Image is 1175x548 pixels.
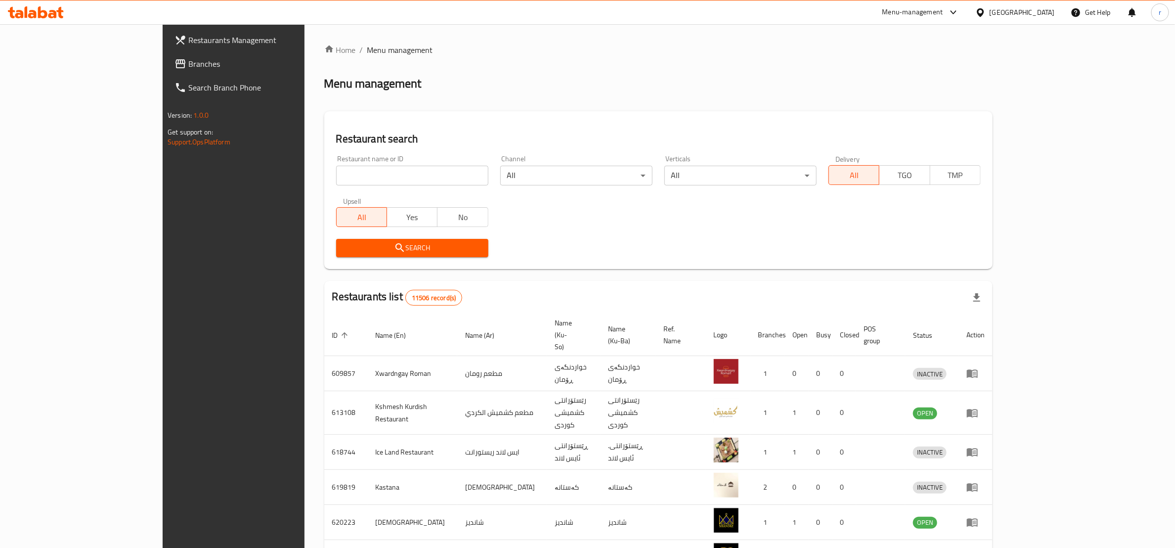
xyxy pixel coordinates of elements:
[188,58,351,70] span: Branches
[609,323,644,347] span: Name (Ku-Ba)
[391,210,434,225] span: Yes
[785,391,809,435] td: 1
[809,356,832,391] td: 0
[324,44,993,56] nav: breadcrumb
[832,314,856,356] th: Closed
[714,508,739,533] img: Shandiz
[555,317,589,353] span: Name (Ku-So)
[664,323,694,347] span: Ref. Name
[547,435,601,470] td: ڕێستۆرانتی ئایس لاند
[750,356,785,391] td: 1
[750,505,785,540] td: 1
[405,290,462,306] div: Total records count
[958,314,993,356] th: Action
[714,438,739,462] img: Ice Land Restaurant
[360,44,363,56] li: /
[168,109,192,122] span: Version:
[368,435,457,470] td: Ice Land Restaurant
[883,168,926,183] span: TGO
[368,505,457,540] td: [DEMOGRAPHIC_DATA]
[441,210,484,225] span: No
[500,166,653,185] div: All
[714,473,739,498] img: Kastana
[965,286,989,310] div: Export file
[750,314,785,356] th: Branches
[368,356,457,391] td: Xwardngay Roman
[913,329,945,341] span: Status
[714,399,739,423] img: Kshmesh Kurdish Restaurant
[809,314,832,356] th: Busy
[913,447,947,458] span: INACTIVE
[913,482,947,493] span: INACTIVE
[324,76,422,91] h2: Menu management
[809,470,832,505] td: 0
[832,435,856,470] td: 0
[835,155,860,162] label: Delivery
[336,166,488,185] input: Search for restaurant name or ID..
[188,82,351,93] span: Search Branch Phone
[406,293,462,303] span: 11506 record(s)
[750,470,785,505] td: 2
[547,356,601,391] td: خواردنگەی ڕۆمان
[785,505,809,540] td: 1
[457,505,547,540] td: شانديز
[833,168,875,183] span: All
[832,505,856,540] td: 0
[168,126,213,138] span: Get support on:
[336,207,387,227] button: All
[332,289,463,306] h2: Restaurants list
[913,368,947,380] span: INACTIVE
[934,168,977,183] span: TMP
[664,166,817,185] div: All
[809,391,832,435] td: 0
[930,165,981,185] button: TMP
[966,367,985,379] div: Menu
[864,323,893,347] span: POS group
[706,314,750,356] th: Logo
[437,207,488,227] button: No
[601,505,656,540] td: شانديز
[785,356,809,391] td: 0
[457,356,547,391] td: مطعم رومان
[547,470,601,505] td: کەستانە
[601,356,656,391] td: خواردنگەی ڕۆمان
[809,505,832,540] td: 0
[368,470,457,505] td: Kastana
[966,516,985,528] div: Menu
[990,7,1055,18] div: [GEOGRAPHIC_DATA]
[457,391,547,435] td: مطعم كشميش الكردي
[828,165,879,185] button: All
[601,435,656,470] td: .ڕێستۆرانتی ئایس لاند
[167,28,359,52] a: Restaurants Management
[193,109,209,122] span: 1.0.0
[966,446,985,458] div: Menu
[879,165,930,185] button: TGO
[376,329,419,341] span: Name (En)
[387,207,437,227] button: Yes
[913,517,937,528] span: OPEN
[547,505,601,540] td: شانديز
[167,76,359,99] a: Search Branch Phone
[809,435,832,470] td: 0
[601,470,656,505] td: کەستانە
[785,435,809,470] td: 1
[465,329,507,341] span: Name (Ar)
[343,197,361,204] label: Upsell
[336,132,981,146] h2: Restaurant search
[167,52,359,76] a: Branches
[832,470,856,505] td: 0
[966,407,985,419] div: Menu
[1159,7,1161,18] span: r
[344,242,480,254] span: Search
[913,482,947,494] div: INACTIVE
[882,6,943,18] div: Menu-management
[168,136,230,148] a: Support.OpsPlatform
[832,391,856,435] td: 0
[188,34,351,46] span: Restaurants Management
[785,470,809,505] td: 0
[913,517,937,529] div: OPEN
[547,391,601,435] td: رێستۆرانتی کشمیشى كوردى
[913,408,937,419] span: OPEN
